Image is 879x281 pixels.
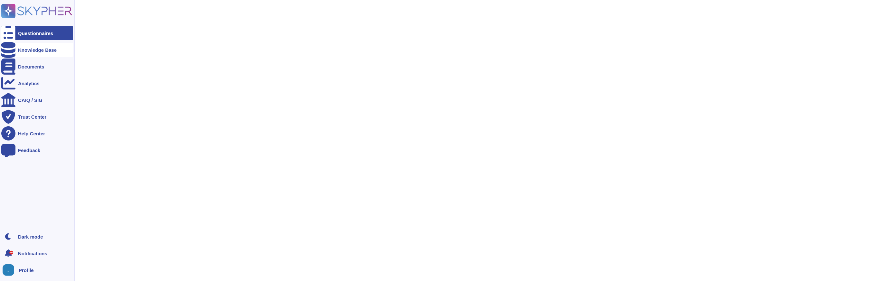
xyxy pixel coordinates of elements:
div: Knowledge Base [18,48,57,52]
a: Knowledge Base [1,43,73,57]
div: Feedback [18,148,40,153]
div: Help Center [18,131,45,136]
a: Help Center [1,126,73,140]
div: Analytics [18,81,40,86]
button: user [1,263,19,277]
div: Questionnaires [18,31,53,36]
span: Notifications [18,251,47,256]
div: Dark mode [18,234,43,239]
a: Documents [1,59,73,74]
img: user [3,264,14,276]
a: CAIQ / SIG [1,93,73,107]
div: CAIQ / SIG [18,98,43,103]
a: Feedback [1,143,73,157]
a: Analytics [1,76,73,90]
a: Questionnaires [1,26,73,40]
span: Profile [19,268,34,273]
div: Documents [18,64,44,69]
div: 9+ [9,251,13,255]
a: Trust Center [1,110,73,124]
div: Trust Center [18,114,46,119]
